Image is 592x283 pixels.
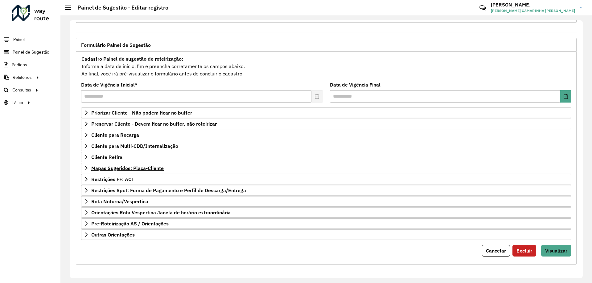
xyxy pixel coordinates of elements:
button: Visualizar [541,245,571,257]
span: [PERSON_NAME] CAMARINHA [PERSON_NAME] [491,8,575,14]
a: Restrições FF: ACT [81,174,571,184]
div: Informe a data de inicio, fim e preencha corretamente os campos abaixo. Ao final, você irá pré-vi... [81,55,571,78]
a: Preservar Cliente - Devem ficar no buffer, não roteirizar [81,119,571,129]
a: Pre-Roteirização AS / Orientações [81,218,571,229]
strong: Cadastro Painel de sugestão de roteirização: [81,56,183,62]
a: Orientações Rota Vespertina Janela de horário extraordinária [81,207,571,218]
span: Priorizar Cliente - Não podem ficar no buffer [91,110,192,115]
span: Cliente Retira [91,155,122,160]
span: Excluir [516,248,532,254]
span: Restrições FF: ACT [91,177,134,182]
span: Orientações Rota Vespertina Janela de horário extraordinária [91,210,231,215]
a: Restrições Spot: Forma de Pagamento e Perfil de Descarga/Entrega [81,185,571,196]
span: Visualizar [545,248,567,254]
a: Cliente Retira [81,152,571,162]
span: Tático [12,99,23,106]
a: Priorizar Cliente - Não podem ficar no buffer [81,107,571,118]
button: Excluir [512,245,536,257]
a: Rota Noturna/Vespertina [81,196,571,207]
a: Outras Orientações [81,229,571,240]
a: Cliente para Multi-CDD/Internalização [81,141,571,151]
span: Cliente para Multi-CDD/Internalização [91,144,178,148]
span: Restrições Spot: Forma de Pagamento e Perfil de Descarga/Entrega [91,188,246,193]
span: Painel [13,36,25,43]
span: Relatórios [13,74,32,81]
span: Pre-Roteirização AS / Orientações [91,221,169,226]
a: Mapas Sugeridos: Placa-Cliente [81,163,571,173]
span: Cliente para Recarga [91,132,139,137]
span: Formulário Painel de Sugestão [81,42,151,47]
span: Preservar Cliente - Devem ficar no buffer, não roteirizar [91,121,217,126]
span: Outras Orientações [91,232,135,237]
span: Painel de Sugestão [13,49,49,55]
span: Cancelar [486,248,506,254]
span: Consultas [12,87,31,93]
label: Data de Vigência Final [330,81,380,88]
h3: [PERSON_NAME] [491,2,575,8]
span: Mapas Sugeridos: Placa-Cliente [91,166,164,171]
span: Pedidos [12,62,27,68]
a: Contato Rápido [476,1,489,14]
button: Cancelar [482,245,510,257]
label: Data de Vigência Inicial [81,81,138,88]
span: Rota Noturna/Vespertina [91,199,148,204]
a: Cliente para Recarga [81,130,571,140]
h2: Painel de Sugestão - Editar registro [71,4,168,11]
button: Choose Date [560,90,571,103]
